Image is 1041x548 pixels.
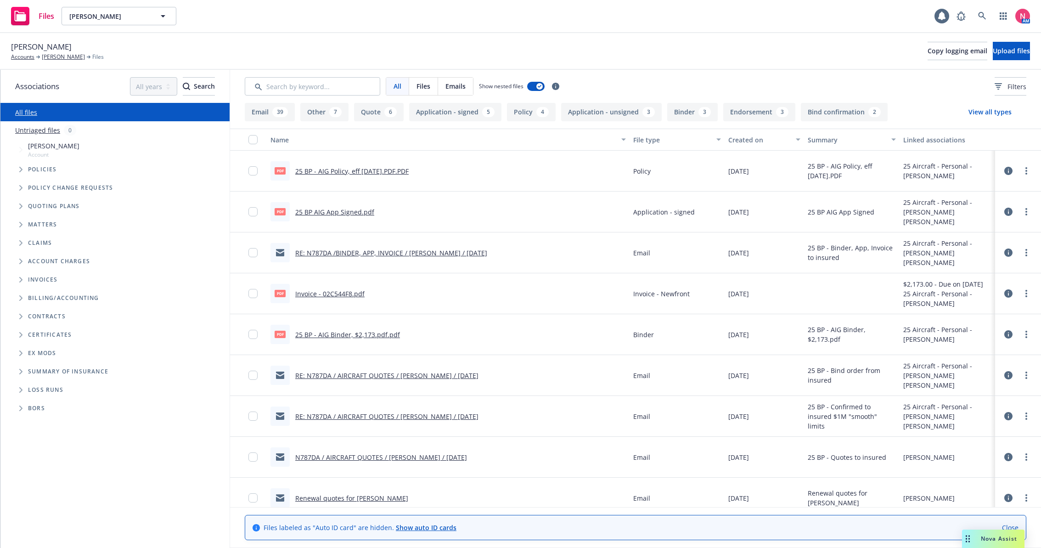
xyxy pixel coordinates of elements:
[11,53,34,61] a: Accounts
[64,125,76,136] div: 0
[482,107,495,117] div: 5
[28,167,57,172] span: Policies
[808,452,886,462] span: 25 BP - Quotes to insured
[92,53,104,61] span: Files
[28,369,108,374] span: Summary of insurance
[245,103,295,121] button: Email
[808,402,896,431] span: 25 BP - Confirmed to insured $1M "smooth" limits
[808,488,896,508] span: Renewal quotes for [PERSON_NAME]
[561,103,662,121] button: Application - unsigned
[295,494,408,503] a: Renewal quotes for [PERSON_NAME]
[248,135,258,144] input: Select all
[808,135,886,145] div: Summary
[267,129,630,151] button: Name
[952,7,970,25] a: Report a Bug
[275,331,286,338] span: pdf
[1007,82,1026,91] span: Filters
[295,289,365,298] a: Invoice - 02C544F8.pdf
[868,107,881,117] div: 2
[28,277,58,282] span: Invoices
[1021,288,1032,299] a: more
[295,412,478,421] a: RE: N787DA / AIRCRAFT QUOTES / [PERSON_NAME] / [DATE]
[248,330,258,339] input: Toggle Row Selected
[900,129,995,151] button: Linked associations
[28,222,57,227] span: Matters
[728,207,749,217] span: [DATE]
[275,290,286,297] span: pdf
[728,289,749,299] span: [DATE]
[28,141,79,151] span: [PERSON_NAME]
[808,161,896,181] span: 25 BP - AIG Policy, eff [DATE].PDF
[28,332,72,338] span: Certificates
[633,371,650,380] span: Email
[42,53,85,61] a: [PERSON_NAME]
[981,535,1017,542] span: Nova Assist
[903,402,991,421] div: 25 Aircraft - Personal - [PERSON_NAME]
[7,3,58,29] a: Files
[903,361,991,380] div: 25 Aircraft - Personal - [PERSON_NAME]
[954,103,1026,121] button: View all types
[1021,165,1032,176] a: more
[903,217,991,226] div: [PERSON_NAME]
[698,107,711,117] div: 3
[728,166,749,176] span: [DATE]
[1021,206,1032,217] a: more
[354,103,404,121] button: Quote
[28,406,45,411] span: BORs
[633,452,650,462] span: Email
[28,387,63,393] span: Loss Runs
[808,207,874,217] span: 25 BP AIG App Signed
[248,166,258,175] input: Toggle Row Selected
[728,493,749,503] span: [DATE]
[903,493,955,503] div: [PERSON_NAME]
[28,295,99,301] span: Billing/Accounting
[11,41,72,53] span: [PERSON_NAME]
[776,107,788,117] div: 3
[248,493,258,503] input: Toggle Row Selected
[667,103,718,121] button: Binder
[804,129,900,151] button: Summary
[300,103,349,121] button: Other
[445,81,466,91] span: Emails
[507,103,556,121] button: Policy
[962,530,973,548] div: Drag to move
[295,330,400,339] a: 25 BP - AIG Binder, $2,173.pdf.pdf
[28,203,80,209] span: Quoting plans
[479,82,523,90] span: Show nested files
[728,248,749,258] span: [DATE]
[633,289,690,299] span: Invoice - Newfront
[903,289,991,308] div: 25 Aircraft - Personal - [PERSON_NAME]
[633,412,650,421] span: Email
[633,330,654,339] span: Binder
[1021,370,1032,381] a: more
[993,42,1030,60] button: Upload files
[728,135,790,145] div: Created on
[1021,492,1032,503] a: more
[903,198,991,217] div: 25 Aircraft - Personal - [PERSON_NAME]
[903,161,991,181] div: 25 Aircraft - Personal - [PERSON_NAME]
[28,350,56,356] span: Ex Mods
[633,135,711,145] div: File type
[642,107,655,117] div: 3
[183,78,215,95] div: Search
[28,151,79,158] span: Account
[808,325,896,344] span: 25 BP - AIG Binder, $2,173.pdf
[994,7,1013,25] a: Switch app
[808,243,896,262] span: 25 BP - Binder, App, Invoice to insured
[28,185,113,191] span: Policy change requests
[1021,329,1032,340] a: more
[728,412,749,421] span: [DATE]
[409,103,501,121] button: Application - signed
[633,166,651,176] span: Policy
[15,80,59,92] span: Associations
[903,238,991,258] div: 25 Aircraft - Personal - [PERSON_NAME]
[808,366,896,385] span: 25 BP - Bind order from insured
[630,129,725,151] button: File type
[728,452,749,462] span: [DATE]
[183,83,190,90] svg: Search
[903,279,991,289] div: $2,173.00 - Due on [DATE]
[962,530,1024,548] button: Nova Assist
[633,207,695,217] span: Application - signed
[903,135,991,145] div: Linked associations
[248,289,258,298] input: Toggle Row Selected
